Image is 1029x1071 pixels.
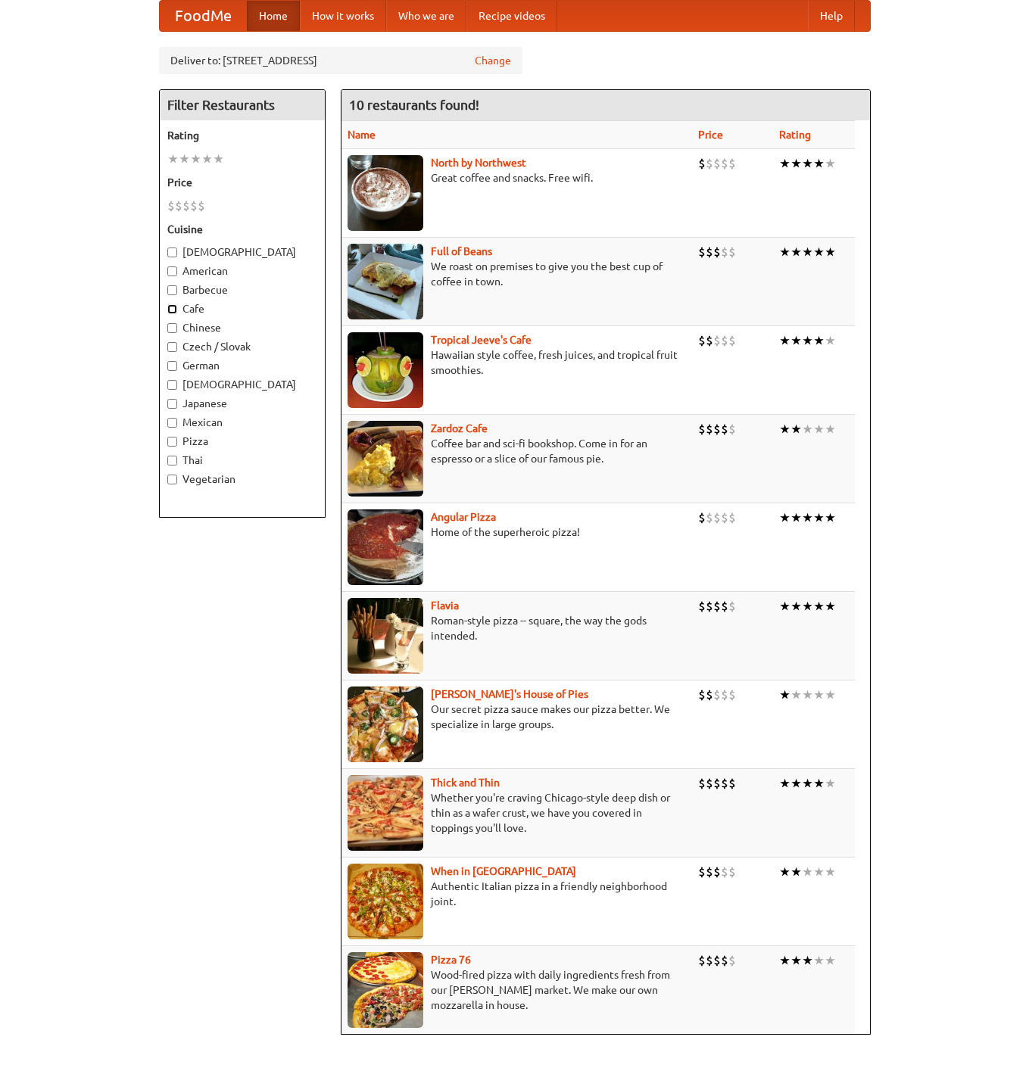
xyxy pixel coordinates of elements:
li: $ [698,598,706,615]
li: $ [175,198,182,214]
li: $ [706,952,713,969]
li: $ [728,155,736,172]
label: Mexican [167,415,317,430]
li: $ [713,952,721,969]
li: $ [198,198,205,214]
label: [DEMOGRAPHIC_DATA] [167,377,317,392]
b: Angular Pizza [431,511,496,523]
li: ★ [825,775,836,792]
h5: Cuisine [167,222,317,237]
a: When in [GEOGRAPHIC_DATA] [431,865,576,877]
input: Cafe [167,304,177,314]
li: ★ [825,686,836,703]
img: pizza76.jpg [348,952,423,1028]
b: Flavia [431,599,459,612]
li: ★ [813,421,825,437]
li: $ [190,198,198,214]
a: Change [475,53,511,68]
p: Roman-style pizza -- square, the way the gods intended. [348,613,687,643]
label: Chinese [167,320,317,335]
li: $ [721,244,728,260]
li: ★ [813,155,825,172]
a: North by Northwest [431,157,526,169]
a: [PERSON_NAME]'s House of Pies [431,688,588,700]
img: wheninrome.jpg [348,864,423,939]
p: Wood-fired pizza with daily ingredients fresh from our [PERSON_NAME] market. We make our own mozz... [348,967,687,1013]
a: Full of Beans [431,245,492,257]
li: ★ [813,244,825,260]
li: ★ [825,509,836,526]
img: thick.jpg [348,775,423,851]
p: Great coffee and snacks. Free wifi. [348,170,687,185]
li: $ [713,332,721,349]
p: Whether you're craving Chicago-style deep dish or thin as a wafer crust, we have you covered in t... [348,790,687,836]
li: $ [728,775,736,792]
li: ★ [825,332,836,349]
li: $ [167,198,175,214]
h5: Price [167,175,317,190]
li: ★ [802,598,813,615]
li: $ [728,332,736,349]
p: Coffee bar and sci-fi bookshop. Come in for an espresso or a slice of our famous pie. [348,436,687,466]
li: $ [728,509,736,526]
li: $ [713,686,721,703]
li: $ [728,598,736,615]
li: ★ [825,952,836,969]
li: ★ [790,598,802,615]
img: beans.jpg [348,244,423,319]
li: $ [713,244,721,260]
li: ★ [802,952,813,969]
label: Vegetarian [167,472,317,487]
ng-pluralize: 10 restaurants found! [349,98,479,112]
label: Pizza [167,434,317,449]
a: Tropical Jeeve's Cafe [431,334,532,346]
li: $ [713,155,721,172]
li: ★ [802,509,813,526]
li: $ [698,775,706,792]
label: Cafe [167,301,317,316]
li: ★ [802,244,813,260]
p: Authentic Italian pizza in a friendly neighborhood joint. [348,879,687,909]
li: ★ [790,686,802,703]
li: $ [728,421,736,437]
li: ★ [813,332,825,349]
li: ★ [790,864,802,880]
li: $ [698,509,706,526]
img: jeeves.jpg [348,332,423,408]
li: ★ [813,864,825,880]
a: Rating [779,129,811,141]
img: zardoz.jpg [348,421,423,497]
li: ★ [825,244,836,260]
li: ★ [790,421,802,437]
input: Thai [167,456,177,465]
li: $ [713,598,721,615]
li: $ [698,155,706,172]
label: [DEMOGRAPHIC_DATA] [167,244,317,260]
li: $ [728,686,736,703]
li: ★ [779,686,790,703]
li: $ [728,244,736,260]
li: ★ [790,775,802,792]
li: ★ [201,151,213,167]
li: $ [182,198,190,214]
a: Name [348,129,376,141]
li: ★ [779,332,790,349]
li: ★ [813,598,825,615]
li: ★ [813,686,825,703]
input: German [167,361,177,371]
li: ★ [779,775,790,792]
li: $ [698,421,706,437]
input: Barbecue [167,285,177,295]
li: ★ [813,952,825,969]
li: $ [713,864,721,880]
li: ★ [790,509,802,526]
img: angular.jpg [348,509,423,585]
a: How it works [300,1,386,31]
li: $ [721,598,728,615]
b: Zardoz Cafe [431,422,488,434]
li: ★ [802,155,813,172]
input: Pizza [167,437,177,447]
li: ★ [825,155,836,172]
